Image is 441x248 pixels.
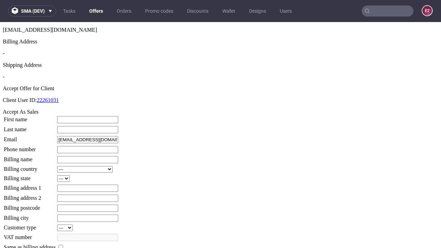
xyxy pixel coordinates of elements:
[3,202,56,209] td: Customer type
[3,17,438,23] div: Billing Address
[141,6,177,17] a: Promo codes
[276,6,296,17] a: Users
[3,144,56,151] td: Billing country
[3,87,438,93] div: Accept As Sales
[113,6,135,17] a: Orders
[59,6,80,17] a: Tasks
[3,134,56,142] td: Billing name
[3,221,56,229] td: Same as billing address
[183,6,213,17] a: Discounts
[3,52,4,58] span: -
[3,75,438,81] p: Client User ID:
[3,182,56,190] td: Billing postcode
[3,172,56,180] td: Billing address 2
[3,124,56,132] td: Phone number
[3,94,56,102] td: First name
[3,40,438,46] div: Shipping Address
[3,114,56,122] td: Email
[3,192,56,200] td: Billing city
[3,5,97,11] span: [EMAIL_ADDRESS][DOMAIN_NAME]
[218,6,239,17] a: Wallet
[422,6,432,15] figcaption: e2
[3,162,56,170] td: Billing address 1
[3,28,4,34] span: -
[85,6,107,17] a: Offers
[3,211,56,219] td: VAT number
[21,9,45,13] span: sma (dev)
[37,75,59,81] a: 22261031
[8,6,56,17] button: sma (dev)
[3,104,56,112] td: Last name
[3,63,438,70] div: Accept Offer for Client
[245,6,270,17] a: Designs
[3,153,56,160] td: Billing state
